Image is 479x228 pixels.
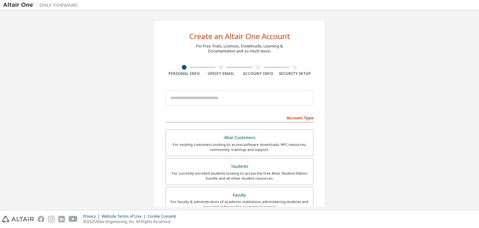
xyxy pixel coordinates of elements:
div: Create an Altair One Account [189,32,290,40]
div: Security Setup [277,71,314,76]
div: Account Type [166,112,313,122]
img: altair_logo.svg [2,216,34,222]
div: Altair Customers [170,133,309,142]
div: For currently enrolled students looking to access the free Altair Student Edition bundle and all ... [170,171,309,181]
p: © 2025 Altair Engineering, Inc. All Rights Reserved. [83,219,180,224]
div: For Free Trials, Licenses, Downloads, Learning & Documentation and so much more. [196,44,283,54]
div: Verify Email [203,71,240,76]
img: youtube.svg [69,216,78,222]
img: instagram.svg [48,216,55,222]
div: Faculty [170,191,309,200]
div: Students [170,162,309,171]
img: facebook.svg [38,216,44,222]
div: Website Terms of Use [102,214,148,219]
img: linkedin.svg [58,216,65,222]
div: For existing customers looking to access software downloads, HPC resources, community, trainings ... [170,142,309,152]
div: Cookie Consent [148,214,180,219]
div: Personal Info [166,71,203,76]
div: Privacy [83,214,102,219]
div: Account Info [239,71,277,76]
div: For faculty & administrators of academic institutions administering students and accessing softwa... [170,199,309,209]
img: Altair One [3,2,81,8]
